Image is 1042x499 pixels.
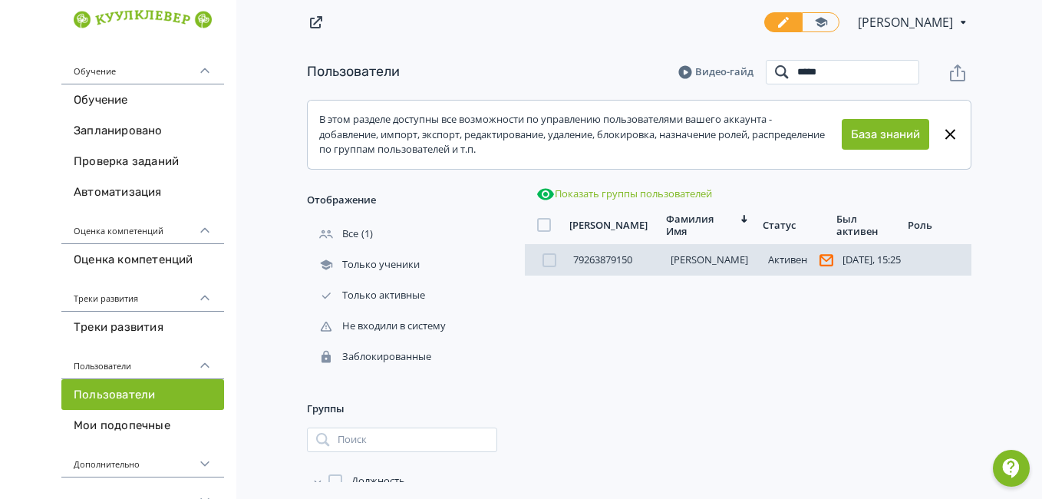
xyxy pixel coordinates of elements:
div: Статус [763,219,796,232]
a: Оценка компетенций [61,244,224,275]
a: База знаний [851,126,920,144]
div: Фамилия Имя [666,213,735,239]
a: [PERSON_NAME] [671,253,748,266]
div: [DATE], 15:25 [843,254,902,266]
a: Пользователи [307,63,400,80]
div: Оценка компетенций [61,207,224,244]
a: Мои подопечные [61,410,224,441]
a: Автоматизация [61,177,224,207]
svg: Экспорт пользователей файлом [948,64,967,82]
div: Не входили в систему [307,319,449,333]
div: Только активные [307,289,428,302]
a: Видео-гайд [678,64,753,80]
span: Должность [351,474,405,489]
div: Был активен [836,213,889,239]
div: Роль [908,219,932,232]
a: Запланировано [61,115,224,146]
div: Треки развития [61,275,224,312]
a: Проверка заданий [61,146,224,177]
div: Дополнительно [61,441,224,478]
a: Переключиться в режим ученика [802,12,839,32]
div: Группы [307,391,497,428]
div: Обучение [61,48,224,84]
a: Треки развития [61,312,224,342]
svg: Пользователь не подтвердил адрес эл. почты и поэтому не получает системные уведомления [819,253,833,267]
button: Показать группы пользователей [533,182,715,207]
div: Пользователи [61,342,224,379]
span: Марина Назарова [858,13,955,31]
a: Пользователи [61,379,224,410]
div: [PERSON_NAME] [569,219,648,232]
img: https://files.teachbase.ru/system/account/58590/logo/medium-1d0636186faa8b0849fc53f917652b4f.png [74,10,212,29]
button: База знаний [842,119,929,150]
div: (1) [307,219,497,249]
div: Заблокированные [307,350,434,364]
div: Отображение [307,182,497,219]
a: Обучение [61,84,224,115]
div: Все [307,227,361,241]
div: Только ученики [307,258,423,272]
div: В этом разделе доступны все возможности по управлению пользователями вашего аккаунта - добавление... [319,112,842,157]
a: 79263879150 [573,253,632,266]
div: Активен [768,253,827,267]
